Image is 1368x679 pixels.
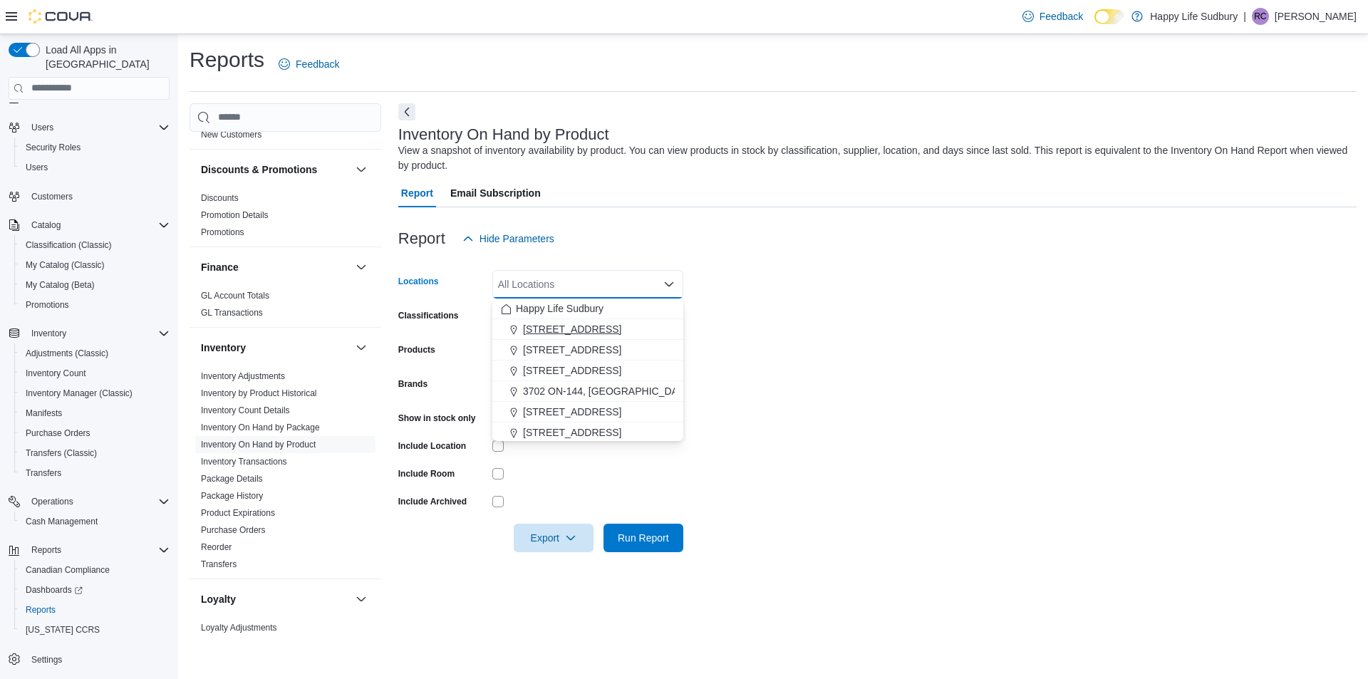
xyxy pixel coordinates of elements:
[26,388,133,399] span: Inventory Manager (Classic)
[20,465,170,482] span: Transfers
[398,413,476,424] label: Show in stock only
[1243,8,1246,25] p: |
[14,157,175,177] button: Users
[190,287,381,327] div: Finance
[492,299,683,319] button: Happy Life Sudbury
[201,227,244,238] span: Promotions
[20,581,88,598] a: Dashboards
[523,343,621,357] span: [STREET_ADDRESS]
[201,162,317,177] h3: Discounts & Promotions
[31,219,61,231] span: Catalog
[26,348,108,359] span: Adjustments (Classic)
[14,600,175,620] button: Reports
[26,564,110,576] span: Canadian Compliance
[26,427,90,439] span: Purchase Orders
[201,622,277,633] span: Loyalty Adjustments
[20,601,61,618] a: Reports
[273,50,345,78] a: Feedback
[201,559,237,570] span: Transfers
[20,425,96,442] a: Purchase Orders
[3,648,175,669] button: Settings
[398,496,467,507] label: Include Archived
[14,423,175,443] button: Purchase Orders
[523,322,621,336] span: [STREET_ADDRESS]
[201,227,244,237] a: Promotions
[353,339,370,356] button: Inventory
[26,541,170,559] span: Reports
[14,275,175,295] button: My Catalog (Beta)
[201,260,239,274] h3: Finance
[20,385,170,402] span: Inventory Manager (Classic)
[14,560,175,580] button: Canadian Compliance
[26,624,100,636] span: [US_STATE] CCRS
[20,159,53,176] a: Users
[398,468,455,480] label: Include Room
[14,580,175,600] a: Dashboards
[3,323,175,343] button: Inventory
[20,425,170,442] span: Purchase Orders
[26,516,98,527] span: Cash Management
[20,621,170,638] span: Washington CCRS
[14,512,175,532] button: Cash Management
[20,385,138,402] a: Inventory Manager (Classic)
[492,319,683,340] button: [STREET_ADDRESS]
[398,378,427,390] label: Brands
[26,368,86,379] span: Inventory Count
[40,43,170,71] span: Load All Apps in [GEOGRAPHIC_DATA]
[603,524,683,552] button: Run Report
[201,130,261,140] a: New Customers
[201,210,269,220] a: Promotion Details
[353,591,370,608] button: Loyalty
[14,138,175,157] button: Security Roles
[1040,9,1083,24] span: Feedback
[31,191,73,202] span: Customers
[201,307,263,318] span: GL Transactions
[28,9,93,24] img: Cova
[26,584,83,596] span: Dashboards
[1254,8,1266,25] span: RC
[20,345,170,362] span: Adjustments (Classic)
[398,440,466,452] label: Include Location
[20,561,170,579] span: Canadian Compliance
[26,299,69,311] span: Promotions
[522,524,585,552] span: Export
[26,467,61,479] span: Transfers
[1275,8,1357,25] p: [PERSON_NAME]
[26,187,170,205] span: Customers
[26,325,72,342] button: Inventory
[201,473,263,484] span: Package Details
[26,279,95,291] span: My Catalog (Beta)
[201,440,316,450] a: Inventory On Hand by Product
[26,162,48,173] span: Users
[31,544,61,556] span: Reports
[1017,2,1089,31] a: Feedback
[14,343,175,363] button: Adjustments (Classic)
[514,524,594,552] button: Export
[201,388,317,399] span: Inventory by Product Historical
[480,232,554,246] span: Hide Parameters
[20,139,86,156] a: Security Roles
[201,456,287,467] span: Inventory Transactions
[201,422,320,433] span: Inventory On Hand by Package
[26,325,170,342] span: Inventory
[3,492,175,512] button: Operations
[201,592,350,606] button: Loyalty
[523,363,621,378] span: [STREET_ADDRESS]
[190,619,381,659] div: Loyalty
[20,256,170,274] span: My Catalog (Classic)
[201,541,232,553] span: Reorder
[3,118,175,138] button: Users
[201,291,269,301] a: GL Account Totals
[20,237,118,254] a: Classification (Classic)
[14,255,175,275] button: My Catalog (Classic)
[1094,24,1095,25] span: Dark Mode
[20,276,100,294] a: My Catalog (Beta)
[3,215,175,235] button: Catalog
[492,402,683,423] button: [STREET_ADDRESS]
[31,122,53,133] span: Users
[201,592,236,606] h3: Loyalty
[26,217,66,234] button: Catalog
[26,650,170,668] span: Settings
[190,190,381,247] div: Discounts & Promotions
[26,493,170,510] span: Operations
